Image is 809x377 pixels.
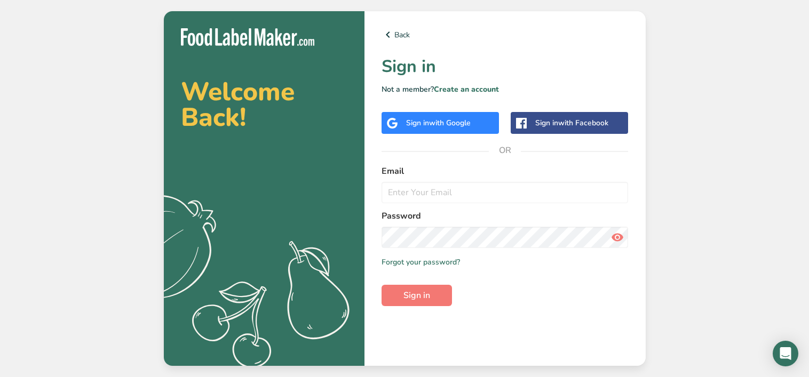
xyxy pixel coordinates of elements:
[406,117,471,129] div: Sign in
[403,289,430,302] span: Sign in
[382,165,629,178] label: Email
[382,210,629,222] label: Password
[382,182,629,203] input: Enter Your Email
[181,28,314,46] img: Food Label Maker
[489,134,521,166] span: OR
[382,28,629,41] a: Back
[181,79,347,130] h2: Welcome Back!
[558,118,608,128] span: with Facebook
[382,84,629,95] p: Not a member?
[382,285,452,306] button: Sign in
[382,256,460,268] a: Forgot your password?
[434,84,499,94] a: Create an account
[773,341,798,366] div: Open Intercom Messenger
[382,54,629,79] h1: Sign in
[429,118,471,128] span: with Google
[535,117,608,129] div: Sign in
